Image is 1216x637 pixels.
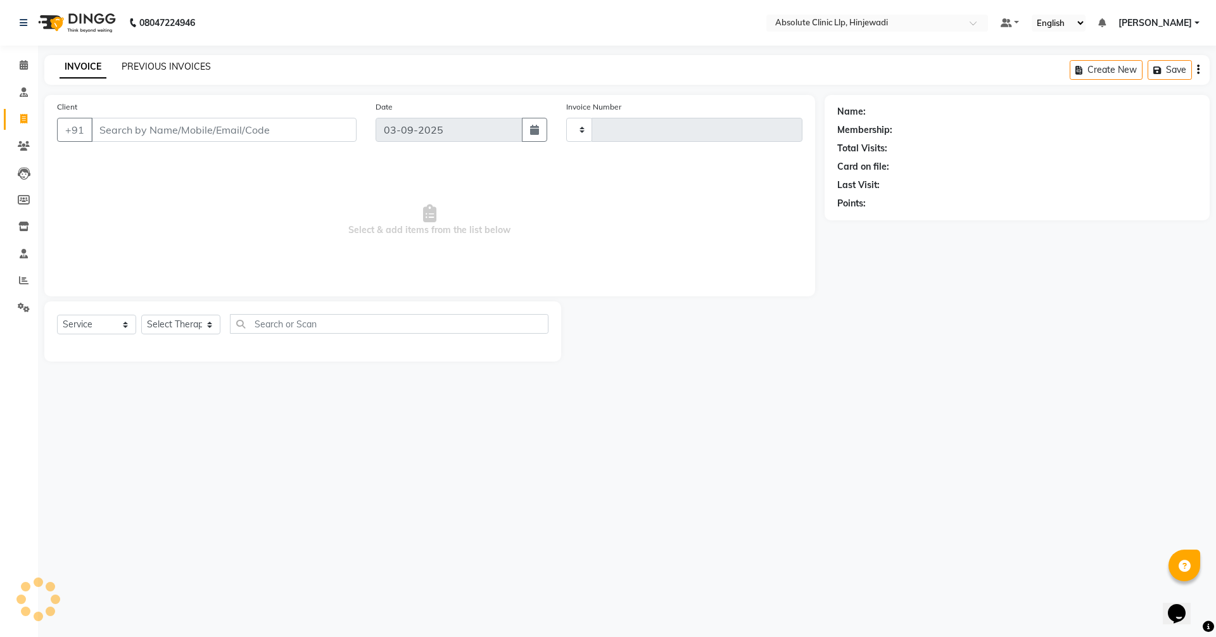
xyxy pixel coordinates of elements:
[1163,586,1203,624] iframe: chat widget
[1118,16,1192,30] span: [PERSON_NAME]
[837,179,880,192] div: Last Visit:
[837,123,892,137] div: Membership:
[32,5,119,41] img: logo
[566,101,621,113] label: Invoice Number
[837,160,889,173] div: Card on file:
[139,5,195,41] b: 08047224946
[837,142,887,155] div: Total Visits:
[60,56,106,79] a: INVOICE
[57,101,77,113] label: Client
[837,197,866,210] div: Points:
[57,118,92,142] button: +91
[1148,60,1192,80] button: Save
[57,157,802,284] span: Select & add items from the list below
[1070,60,1143,80] button: Create New
[376,101,393,113] label: Date
[230,314,548,334] input: Search or Scan
[122,61,211,72] a: PREVIOUS INVOICES
[837,105,866,118] div: Name:
[91,118,357,142] input: Search by Name/Mobile/Email/Code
